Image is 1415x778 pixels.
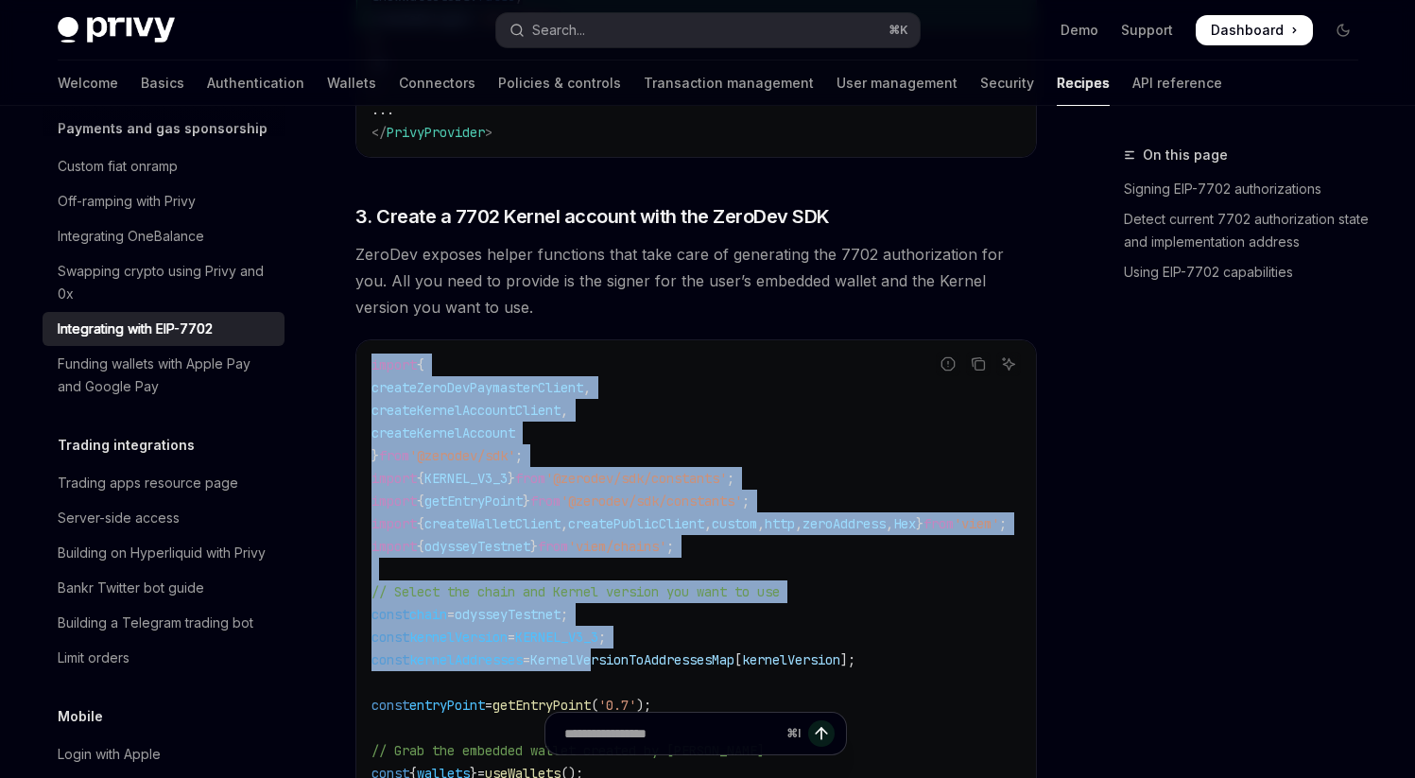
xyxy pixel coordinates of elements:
[417,515,424,532] span: {
[840,651,855,668] span: ];
[58,743,161,766] div: Login with Apple
[58,353,273,398] div: Funding wallets with Apple Pay and Google Pay
[886,515,893,532] span: ,
[492,697,591,714] span: getEntryPoint
[58,612,253,634] div: Building a Telegram trading bot
[999,515,1007,532] span: ;
[371,629,409,646] span: const
[58,705,103,728] h5: Mobile
[58,507,180,529] div: Server-side access
[734,651,742,668] span: [
[58,61,118,106] a: Welcome
[141,61,184,106] a: Basics
[43,641,285,675] a: Limit orders
[371,583,780,600] span: // Select the chain and Kernel version you want to use
[371,356,417,373] span: import
[409,697,485,714] span: entryPoint
[58,260,273,305] div: Swapping crypto using Privy and 0x
[508,629,515,646] span: =
[498,61,621,106] a: Policies & controls
[58,542,266,564] div: Building on Hyperliquid with Privy
[530,538,538,555] span: }
[530,493,561,510] span: from
[561,402,568,419] span: ,
[424,538,530,555] span: odysseyTestnet
[455,606,561,623] span: odysseyTestnet
[43,737,285,771] a: Login with Apple
[424,515,561,532] span: createWalletClient
[371,402,561,419] span: createKernelAccountClient
[893,515,916,532] span: Hex
[371,470,417,487] span: import
[530,651,734,668] span: KernelVersionToAddressesMap
[417,356,424,373] span: {
[1132,61,1222,106] a: API reference
[644,61,814,106] a: Transaction management
[43,606,285,640] a: Building a Telegram trading bot
[523,493,530,510] span: }
[58,577,204,599] div: Bankr Twitter bot guide
[508,470,515,487] span: }
[742,493,750,510] span: ;
[727,470,734,487] span: ;
[355,203,830,230] span: 3. Create a 7702 Kernel account with the ZeroDev SDK
[43,149,285,183] a: Custom fiat onramp
[379,447,409,464] span: from
[58,318,213,340] div: Integrating with EIP-7702
[409,629,508,646] span: kernelVersion
[889,23,908,38] span: ⌘ K
[58,434,195,457] h5: Trading integrations
[1143,144,1228,166] span: On this page
[802,515,886,532] span: zeroAddress
[515,629,598,646] span: KERNEL_V3_3
[837,61,958,106] a: User management
[447,606,455,623] span: =
[43,466,285,500] a: Trading apps resource page
[765,515,795,532] span: http
[58,225,204,248] div: Integrating OneBalance
[399,61,475,106] a: Connectors
[568,538,666,555] span: 'viem/chains'
[598,629,606,646] span: ;
[598,697,636,714] span: '0.7'
[568,515,704,532] span: createPublicClient
[936,352,960,376] button: Report incorrect code
[561,493,742,510] span: '@zerodev/sdk/constants'
[583,379,591,396] span: ,
[58,190,196,213] div: Off-ramping with Privy
[996,352,1021,376] button: Ask AI
[417,538,424,555] span: {
[954,515,999,532] span: 'viem'
[1196,15,1313,45] a: Dashboard
[371,606,409,623] span: const
[532,19,585,42] div: Search...
[58,155,178,178] div: Custom fiat onramp
[409,447,515,464] span: '@zerodev/sdk'
[43,312,285,346] a: Integrating with EIP-7702
[923,515,954,532] span: from
[1061,21,1098,40] a: Demo
[704,515,712,532] span: ,
[43,571,285,605] a: Bankr Twitter bot guide
[424,493,523,510] span: getEntryPoint
[515,447,523,464] span: ;
[485,697,492,714] span: =
[564,713,779,754] input: Ask a question...
[371,447,379,464] span: }
[485,124,492,141] span: >
[417,470,424,487] span: {
[207,61,304,106] a: Authentication
[1124,174,1373,204] a: Signing EIP-7702 authorizations
[1211,21,1284,40] span: Dashboard
[496,13,920,47] button: Open search
[1124,257,1373,287] a: Using EIP-7702 capabilities
[1328,15,1358,45] button: Toggle dark mode
[561,515,568,532] span: ,
[545,470,727,487] span: '@zerodev/sdk/constants'
[409,651,523,668] span: kernelAddresses
[561,606,568,623] span: ;
[371,101,394,118] span: ...
[1124,204,1373,257] a: Detect current 7702 authorization state and implementation address
[966,352,991,376] button: Copy the contents from the code block
[980,61,1034,106] a: Security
